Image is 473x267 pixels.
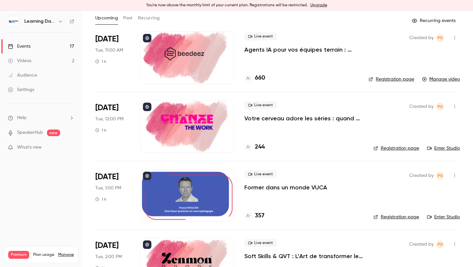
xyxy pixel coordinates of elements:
span: Prad Selvarajah [436,240,444,248]
span: Tue, 12:00 PM [95,116,124,122]
a: Enter Studio [427,214,460,220]
a: Agents IA pour vos équipes terrain : former, accompagner et transformer l’expérience apprenant [244,46,358,54]
span: Help [17,114,27,121]
a: Enter Studio [427,145,460,152]
a: 660 [244,74,265,83]
a: Manage [58,252,74,257]
a: Registration page [373,214,419,220]
span: Tue, 1:00 PM [95,185,121,191]
div: Oct 7 Tue, 1:00 PM (Europe/Paris) [95,169,130,222]
a: SpeakerHub [17,129,43,136]
span: Created by [409,103,434,110]
h4: 660 [255,74,265,83]
span: [DATE] [95,103,119,113]
span: Created by [409,172,434,180]
span: [DATE] [95,34,119,44]
div: 1 h [95,128,106,133]
a: Soft Skills & QVT : L'Art de transformer les compétences humaines en levier de bien-être et perfo... [244,252,363,260]
span: PS [438,240,443,248]
a: 244 [244,143,265,152]
img: Learning Days [8,16,19,27]
span: PS [438,34,443,42]
h4: 357 [255,211,264,220]
span: PS [438,172,443,180]
h4: 244 [255,143,265,152]
span: Created by [409,240,434,248]
div: 1 h [95,59,106,64]
a: Votre cerveau adore les séries : quand les neurosciences rencontrent la formation [244,114,363,122]
div: Oct 7 Tue, 12:00 PM (Europe/Paris) [95,100,130,153]
span: Tue, 2:00 PM [95,254,122,260]
span: Live event [244,101,277,109]
a: Upgrade [310,3,327,8]
a: 357 [244,211,264,220]
span: Live event [244,239,277,247]
h6: Learning Days [24,18,55,25]
span: Plan usage [33,252,54,257]
span: Prad Selvarajah [436,103,444,110]
span: Created by [409,34,434,42]
div: 1 h [95,197,106,202]
div: Videos [8,58,31,64]
a: Manage video [422,76,460,83]
span: Live event [244,33,277,40]
span: Premium [8,251,29,259]
span: What's new [17,144,42,151]
div: Oct 7 Tue, 11:00 AM (Europe/Paris) [95,31,130,84]
span: [DATE] [95,172,119,182]
li: help-dropdown-opener [8,114,74,121]
a: Registration page [373,145,419,152]
a: Former dans un monde VUCA [244,183,327,191]
a: Registration page [369,76,414,83]
span: Tue, 11:00 AM [95,47,123,54]
span: Prad Selvarajah [436,34,444,42]
iframe: Noticeable Trigger [66,145,74,151]
span: new [47,130,60,136]
button: Upcoming [95,13,118,23]
span: [DATE] [95,240,119,251]
button: Recurring [138,13,160,23]
div: Settings [8,86,34,93]
span: Live event [244,170,277,178]
div: Audience [8,72,37,79]
button: Past [123,13,133,23]
button: Recurring events [409,15,460,26]
span: PS [438,103,443,110]
span: Prad Selvarajah [436,172,444,180]
div: Events [8,43,31,50]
